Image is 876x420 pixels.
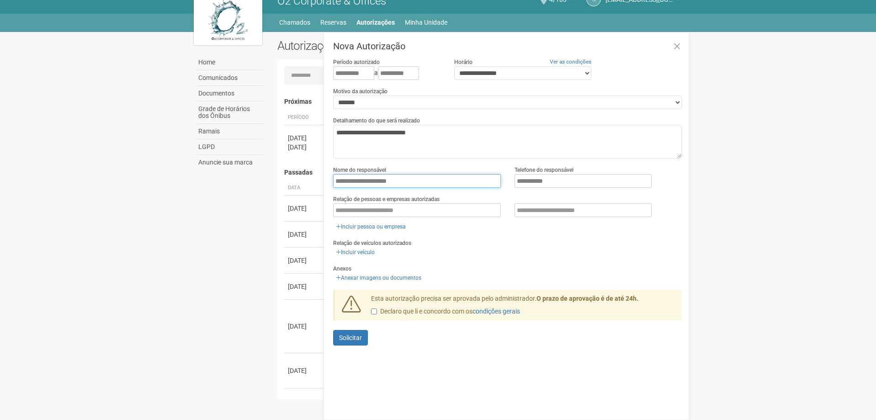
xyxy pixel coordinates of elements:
[405,16,447,29] a: Minha Unidade
[284,98,676,105] h4: Próximas
[284,181,325,196] th: Data
[550,58,591,65] a: Ver as condições
[196,86,264,101] a: Documentos
[515,166,573,174] label: Telefone do responsável
[333,117,420,125] label: Detalhamento do que será realizado
[279,16,310,29] a: Chamados
[288,133,322,143] div: [DATE]
[339,334,362,341] span: Solicitar
[196,124,264,139] a: Ramais
[333,273,424,283] a: Anexar imagens ou documentos
[288,204,322,213] div: [DATE]
[288,366,322,375] div: [DATE]
[333,166,386,174] label: Nome do responsável
[320,16,346,29] a: Reservas
[536,295,638,302] strong: O prazo de aprovação é de até 24h.
[333,330,368,346] button: Solicitar
[333,265,351,273] label: Anexos
[333,222,409,232] a: Incluir pessoa ou empresa
[333,66,440,80] div: a
[333,239,411,247] label: Relação de veículos autorizados
[196,155,264,170] a: Anuncie sua marca
[284,169,676,176] h4: Passadas
[364,294,682,321] div: Esta autorização precisa ser aprovada pelo administrador.
[333,87,388,96] label: Motivo da autorização
[333,42,682,51] h3: Nova Autorização
[333,58,380,66] label: Período autorizado
[288,322,322,331] div: [DATE]
[196,101,264,124] a: Grade de Horários dos Ônibus
[333,247,377,257] a: Incluir veículo
[196,70,264,86] a: Comunicados
[288,282,322,291] div: [DATE]
[288,256,322,265] div: [DATE]
[288,230,322,239] div: [DATE]
[356,16,395,29] a: Autorizações
[284,110,325,125] th: Período
[196,139,264,155] a: LGPD
[288,143,322,152] div: [DATE]
[454,58,473,66] label: Horário
[473,308,520,315] a: condições gerais
[371,307,520,316] label: Declaro que li e concordo com os
[371,308,377,314] input: Declaro que li e concordo com oscondições gerais
[277,39,473,53] h2: Autorizações
[196,55,264,70] a: Home
[333,195,440,203] label: Relação de pessoas e empresas autorizadas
